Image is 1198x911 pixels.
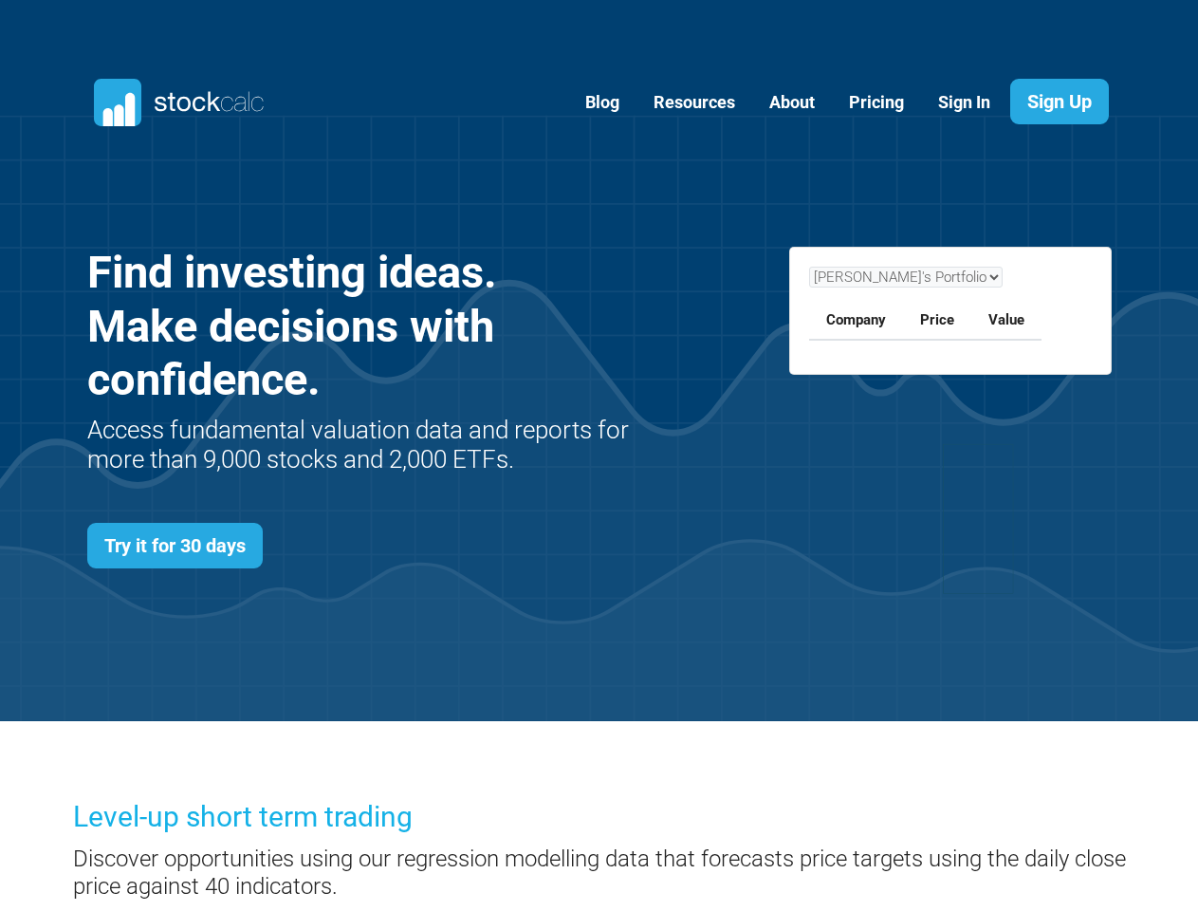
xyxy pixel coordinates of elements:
h3: Level-up short term trading [73,797,1126,837]
th: Price [903,302,971,340]
a: About [755,80,829,126]
a: Pricing [835,80,918,126]
th: Value [971,302,1041,340]
a: Sign Up [1010,79,1109,124]
a: Blog [571,80,634,126]
h1: Find investing ideas. Make decisions with confidence. [87,246,673,406]
h2: Access fundamental valuation data and reports for more than 9,000 stocks and 2,000 ETFs. [87,416,673,474]
a: Resources [639,80,749,126]
a: Sign In [924,80,1004,126]
a: Try it for 30 days [87,523,263,568]
th: Company [809,302,903,340]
